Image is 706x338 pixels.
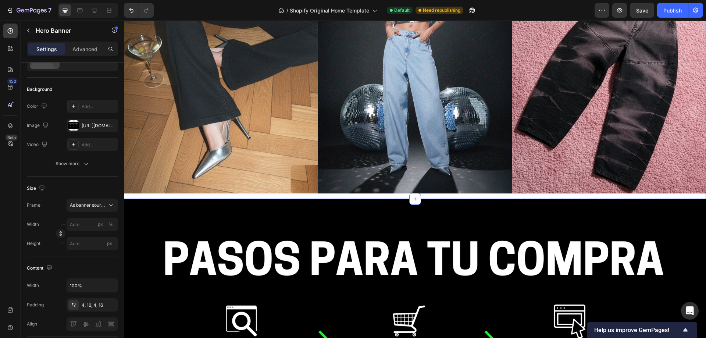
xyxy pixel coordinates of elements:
span: As banner source [70,202,106,209]
button: Show survey - Help us improve GemPages! [594,325,690,334]
button: px [106,220,115,229]
div: Undo/Redo [124,3,154,18]
button: % [96,220,105,229]
p: Advanced [72,45,97,53]
button: Show more [27,157,118,170]
div: 450 [7,78,18,84]
span: px [107,241,112,246]
button: Publish [657,3,688,18]
div: Size [27,184,46,193]
button: As banner source [67,199,118,212]
button: Save [630,3,654,18]
div: Content [27,263,54,273]
div: Add... [82,103,116,110]
span: Help us improve GemPages! [594,327,681,334]
div: Image [27,121,50,131]
div: Beta [6,135,18,140]
div: Padding [27,302,44,308]
iframe: Design area [124,21,706,338]
span: Need republishing [423,7,460,14]
div: Show more [56,160,90,167]
div: Video [27,140,49,150]
p: Settings [36,45,57,53]
div: Publish [663,7,682,14]
div: 4, 16, 4, 16 [82,302,116,309]
p: Hero Banner [36,26,98,35]
input: px% [67,218,118,231]
div: Add... [82,142,116,148]
span: Default [394,7,410,14]
label: Width [27,221,39,228]
div: [URL][DOMAIN_NAME] [82,122,116,129]
div: Background [27,86,52,93]
div: % [108,221,113,228]
div: Open Intercom Messenger [681,302,699,320]
span: Shopify Original Home Template [290,7,369,14]
span: / [286,7,288,14]
input: px [67,237,118,250]
div: Align [27,321,37,327]
button: 7 [3,3,55,18]
div: Width [27,282,39,289]
input: Auto [67,279,118,292]
p: 7 [48,6,51,15]
span: Save [636,7,648,14]
div: px [98,221,103,228]
div: Color [27,102,49,111]
label: Frame [27,202,40,209]
label: Height [27,240,40,247]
